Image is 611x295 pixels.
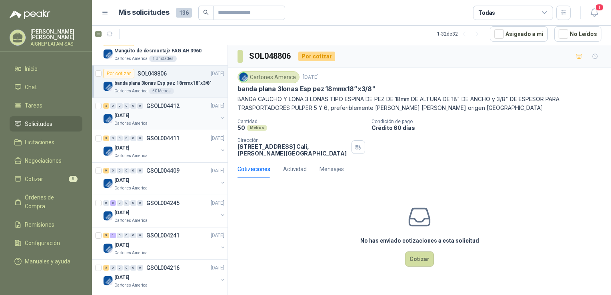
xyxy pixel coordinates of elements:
button: No Leídos [554,26,601,42]
p: Cartones America [114,153,148,159]
p: [DATE] [114,209,129,217]
div: 0 [110,136,116,141]
p: BANDA CAUCHO Y LONA 3 LONAS TIPO ESPINA DE PEZ DE 18mm DE ALTURA DE 18" DE ANCHO y 3/8" DE ESPESO... [238,95,601,112]
div: 0 [124,233,130,238]
p: [DATE] [211,102,224,110]
div: 0 [117,136,123,141]
div: Por cotizar [298,52,335,61]
a: Por cotizarSOL048814[DATE] Company LogoManguito de desmontaje FAG AH 3960Cartones America1 Unidades [92,33,228,66]
h3: No has enviado cotizaciones a esta solicitud [360,236,479,245]
img: Logo peakr [10,10,50,19]
div: 0 [130,168,136,173]
div: 0 [124,168,130,173]
div: 3 [103,136,109,141]
p: Crédito 60 días [371,124,608,131]
img: Company Logo [103,276,113,285]
a: 5 1 0 0 0 0 GSOL004241[DATE] Company Logo[DATE]Cartones America [103,231,226,256]
img: Company Logo [103,211,113,221]
div: Cotizaciones [238,165,270,173]
img: Company Logo [103,114,113,124]
p: [DATE] [114,112,129,120]
span: Tareas [25,101,42,110]
p: Cartones America [114,217,148,224]
p: AIGNEP LATAM SAS [30,42,82,46]
div: 0 [124,200,130,206]
p: GSOL004241 [146,233,180,238]
div: 0 [117,200,123,206]
p: [DATE] [114,177,129,184]
div: 1 [110,233,116,238]
a: Negociaciones [10,153,82,168]
h1: Mis solicitudes [118,7,170,18]
p: Cartones America [114,56,148,62]
div: 0 [110,265,116,271]
span: Negociaciones [25,156,62,165]
div: 0 [124,103,130,109]
a: Cotizar5 [10,171,82,187]
a: 9 0 0 0 0 0 GSOL004409[DATE] Company Logo[DATE]Cartones America [103,166,226,191]
div: 2 [103,103,109,109]
div: Todas [478,8,495,17]
span: Órdenes de Compra [25,193,75,211]
p: Cartones America [114,120,148,127]
div: 0 [124,265,130,271]
span: Cotizar [25,175,43,183]
div: 0 [117,233,123,238]
p: [DATE] [211,232,224,239]
p: Cartones America [114,88,148,94]
a: 0 2 0 0 0 0 GSOL004245[DATE] Company Logo[DATE]Cartones America [103,198,226,224]
a: Por cotizarSOL048806[DATE] Company Logobanda plana 3lonas Esp pez 18mmx18”x3/8"Cartones America50... [92,66,228,98]
span: Remisiones [25,220,54,229]
a: Manuales y ayuda [10,254,82,269]
div: Actividad [283,165,307,173]
p: [DATE] [211,264,224,272]
button: 1 [587,6,601,20]
div: 0 [117,265,123,271]
div: 0 [110,103,116,109]
h3: SOL048806 [249,50,292,62]
div: 5 [103,265,109,271]
p: [DATE] [303,74,319,81]
div: 0 [130,265,136,271]
div: 0 [130,200,136,206]
a: Remisiones [10,217,82,232]
img: Company Logo [103,146,113,156]
a: Chat [10,80,82,95]
span: Licitaciones [25,138,54,147]
img: Company Logo [239,73,248,82]
div: 0 [137,168,143,173]
div: Metros [247,125,267,131]
a: Inicio [10,61,82,76]
p: banda plana 3lonas Esp pez 18mmx18”x3/8" [238,85,375,93]
div: 0 [137,136,143,141]
div: 2 [110,200,116,206]
p: Cartones America [114,185,148,191]
img: Company Logo [103,82,113,91]
span: 1 [595,4,604,11]
span: Configuración [25,239,60,247]
div: 0 [130,136,136,141]
div: 1 - 32 de 32 [437,28,483,40]
a: Órdenes de Compra [10,190,82,214]
button: Cotizar [405,251,434,267]
span: search [203,10,209,15]
p: [DATE] [114,241,129,249]
div: 1 Unidades [149,56,177,62]
p: [DATE] [211,135,224,142]
div: 0 [124,136,130,141]
div: Por cotizar [103,69,134,78]
div: 0 [103,200,109,206]
img: Company Logo [103,49,113,59]
p: 50 [238,124,245,131]
div: 5 [103,233,109,238]
button: Asignado a mi [490,26,548,42]
div: 0 [117,168,123,173]
div: 0 [137,265,143,271]
a: Licitaciones [10,135,82,150]
p: Cantidad [238,119,365,124]
p: [PERSON_NAME] [PERSON_NAME] [30,29,82,40]
p: Cartones America [114,282,148,289]
span: Inicio [25,64,38,73]
a: 5 0 0 0 0 0 GSOL004216[DATE] Company Logo[DATE]Cartones America [103,263,226,289]
a: 2 0 0 0 0 0 GSOL004412[DATE] Company Logo[DATE]Cartones America [103,101,226,127]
